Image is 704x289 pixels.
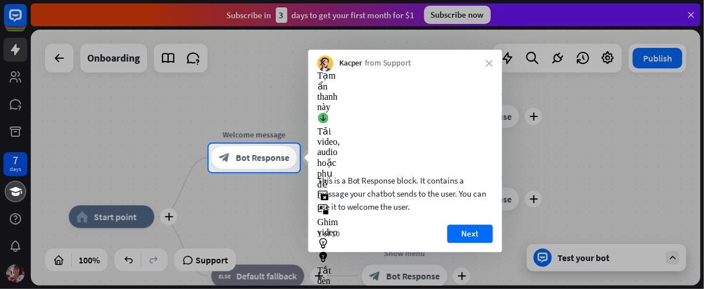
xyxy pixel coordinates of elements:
button: Next [447,225,493,243]
span: from Support [365,58,412,70]
span: Kacper [339,58,363,70]
i: close [486,60,493,67]
div: This is a Bot Response block. It contains a message your chatbot sends to the user. You can use i... [318,174,493,213]
i: block_bot_response [219,152,230,164]
button: Open LiveChat chat widget [9,5,43,39]
span: Bot Response [236,152,290,164]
